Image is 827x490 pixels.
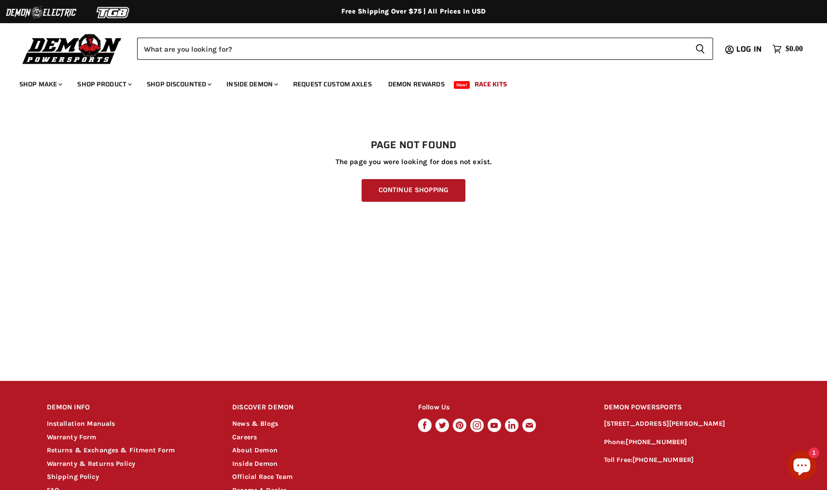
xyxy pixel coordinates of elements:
[232,460,278,468] a: Inside Demon
[604,437,781,448] p: Phone:
[232,433,257,441] a: Careers
[219,74,284,94] a: Inside Demon
[232,473,293,481] a: Official Race Team
[137,38,687,60] input: Search
[47,473,99,481] a: Shipping Policy
[47,158,781,166] p: The page you were looking for does not exist.
[12,70,800,94] ul: Main menu
[454,81,470,89] span: New!
[286,74,379,94] a: Request Custom Axles
[137,38,713,60] form: Product
[362,179,465,202] a: Continue Shopping
[12,74,68,94] a: Shop Make
[785,451,819,482] inbox-online-store-chat: Shopify online store chat
[467,74,514,94] a: Race Kits
[28,7,800,16] div: Free Shipping Over $75 | All Prices In USD
[19,31,125,66] img: Demon Powersports
[232,396,400,419] h2: DISCOVER DEMON
[768,42,808,56] a: $0.00
[5,3,77,22] img: Demon Electric Logo 2
[632,456,694,464] a: [PHONE_NUMBER]
[626,438,687,446] a: [PHONE_NUMBER]
[604,455,781,466] p: Toll Free:
[47,446,175,454] a: Returns & Exchanges & Fitment Form
[381,74,452,94] a: Demon Rewards
[687,38,713,60] button: Search
[47,460,136,468] a: Warranty & Returns Policy
[232,446,278,454] a: About Demon
[47,140,781,151] h1: Page not found
[140,74,217,94] a: Shop Discounted
[47,433,97,441] a: Warranty Form
[418,396,586,419] h2: Follow Us
[47,396,214,419] h2: DEMON INFO
[70,74,138,94] a: Shop Product
[47,420,115,428] a: Installation Manuals
[732,45,768,54] a: Log in
[785,44,803,54] span: $0.00
[604,396,781,419] h2: DEMON POWERSPORTS
[232,420,278,428] a: News & Blogs
[604,419,781,430] p: [STREET_ADDRESS][PERSON_NAME]
[736,43,762,55] span: Log in
[77,3,150,22] img: TGB Logo 2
